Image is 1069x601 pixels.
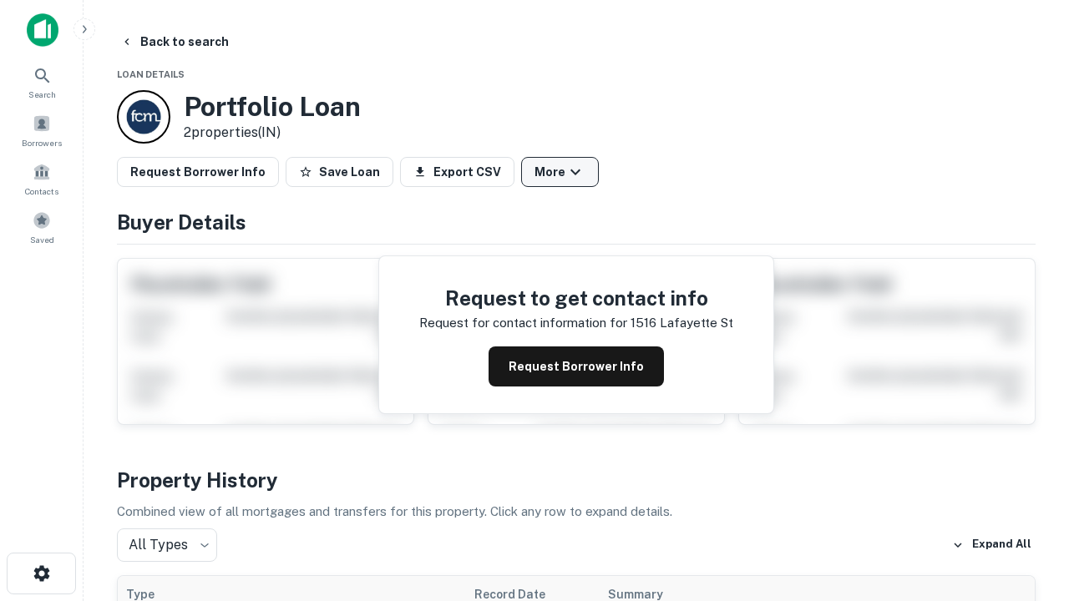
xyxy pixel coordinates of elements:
p: Combined view of all mortgages and transfers for this property. Click any row to expand details. [117,502,1036,522]
button: Back to search [114,27,236,57]
img: capitalize-icon.png [27,13,58,47]
span: Saved [30,233,54,246]
p: 2 properties (IN) [184,123,361,143]
button: Request Borrower Info [117,157,279,187]
iframe: Chat Widget [985,414,1069,494]
span: Search [28,88,56,101]
span: Loan Details [117,69,185,79]
button: More [521,157,599,187]
h4: Property History [117,465,1036,495]
button: Expand All [948,533,1036,558]
button: Export CSV [400,157,514,187]
a: Saved [5,205,79,250]
button: Save Loan [286,157,393,187]
p: Request for contact information for [419,313,627,333]
span: Contacts [25,184,58,198]
button: Request Borrower Info [489,346,664,386]
h3: Portfolio Loan [184,91,361,123]
h4: Request to get contact info [419,283,733,313]
span: Borrowers [22,136,62,149]
a: Borrowers [5,108,79,153]
a: Contacts [5,156,79,201]
p: 1516 lafayette st [631,313,733,333]
div: All Types [117,528,217,562]
h4: Buyer Details [117,207,1036,237]
a: Search [5,59,79,104]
